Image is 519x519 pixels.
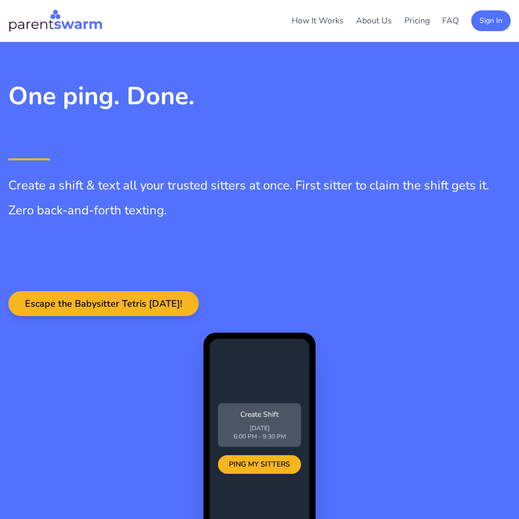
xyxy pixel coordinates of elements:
[224,424,295,432] p: [DATE]
[356,15,392,26] a: About Us
[8,8,103,33] img: Parentswarm Logo
[471,10,511,31] button: Sign In
[224,432,295,441] p: 6:00 PM - 9:30 PM
[8,291,199,316] button: Escape the Babysitter Tetris [DATE]!
[442,15,459,26] a: FAQ
[218,455,301,474] div: PING MY SITTERS
[471,15,511,26] a: Sign In
[404,15,430,26] a: Pricing
[292,15,344,26] a: How It Works
[8,298,199,310] a: Escape the Babysitter Tetris [DATE]!
[224,409,295,420] p: Create Shift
